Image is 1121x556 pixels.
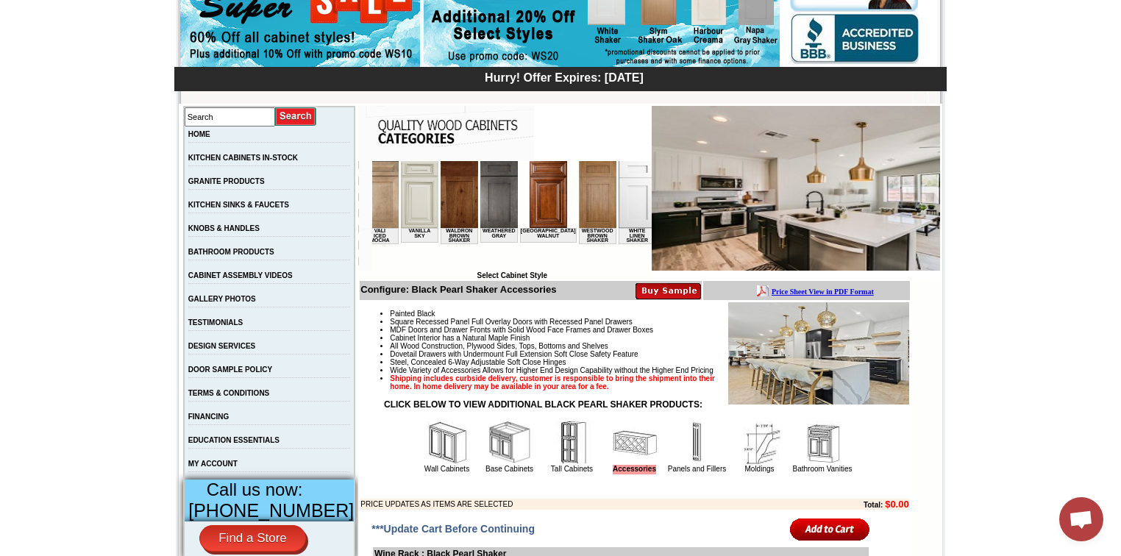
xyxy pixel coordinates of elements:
iframe: Browser incompatible [372,161,652,271]
a: FINANCING [188,413,229,421]
a: Bathroom Vanities [793,465,853,473]
a: Tall Cabinets [551,465,593,473]
td: Weathered Gray [108,67,146,82]
a: KITCHEN CABINETS IN-STOCK [188,154,298,162]
img: Base Cabinets [488,421,532,465]
b: Select Cabinet Style [477,271,547,279]
a: TERMS & CONDITIONS [188,389,270,397]
img: Moldings [738,421,782,465]
span: Painted Black [390,310,435,318]
img: Bathroom Vanities [800,421,844,465]
img: spacer.gif [26,41,29,42]
td: White Linen Shaker [246,67,284,83]
a: GRANITE PRODUCTS [188,177,265,185]
a: TESTIMONIALS [188,318,243,327]
span: Cabinet Interior has a Natural Maple Finish [390,334,530,342]
span: MDF Doors and Drawer Fronts with Solid Wood Face Frames and Drawer Boxes [390,326,653,334]
a: Base Cabinets [485,465,533,473]
img: Product Image [728,302,909,404]
img: spacer.gif [66,41,68,42]
span: ***Update Cart Before Continuing [371,523,535,535]
div: Hurry! Offer Expires: [DATE] [182,69,947,85]
a: Open chat [1059,497,1103,541]
img: spacer.gif [146,41,148,42]
b: Configure: Black Pearl Shaker Accessories [360,284,556,295]
a: GALLERY PHOTOS [188,295,256,303]
img: spacer.gif [204,41,207,42]
b: Price Sheet View in PDF Format [17,6,119,14]
span: Square Recessed Panel Full Overlay Doors with Recessed Panel Drawers [390,318,633,326]
span: Steel, Concealed 6-Way Adjustable Soft Close Hinges [390,358,566,366]
td: Westwood Brown Shaker [207,67,244,83]
td: [GEOGRAPHIC_DATA] Walnut [148,67,204,82]
a: Wall Cabinets [424,465,469,473]
a: DOOR SAMPLE POLICY [188,366,272,374]
img: Accessories [613,421,657,465]
img: Tall Cabinets [550,421,594,465]
a: Panels and Fillers [668,465,726,473]
img: Wall Cabinets [425,421,469,465]
span: Dovetail Drawers with Undermount Full Extension Soft Close Safety Feature [390,350,638,358]
span: Call us now: [207,480,303,499]
td: Vanilla Sky [29,67,66,82]
a: Price Sheet View in PDF Format [17,2,119,15]
img: spacer.gif [106,41,108,42]
img: spacer.gif [244,41,246,42]
a: HOME [188,130,210,138]
input: Add to Cart [790,517,870,541]
span: All Wood Construction, Plywood Sides, Tops, Bottoms and Shelves [390,342,608,350]
td: PRICE UPDATES AS ITEMS ARE SELECTED [360,499,783,510]
a: EDUCATION ESSENTIALS [188,436,280,444]
img: Panels and Fillers [675,421,719,465]
a: CABINET ASSEMBLY VIDEOS [188,271,293,279]
input: Submit [275,107,317,126]
img: pdf.png [2,4,14,15]
span: Wide Variety of Accessories Allows for Higher End Design Capability without the Higher End Pricing [390,366,713,374]
a: DESIGN SERVICES [188,342,256,350]
td: Waldron Brown Shaker [68,67,106,83]
strong: Shipping includes curbside delivery, customer is responsible to bring the shipment into their hom... [390,374,715,391]
a: Accessories [613,465,656,474]
a: Find a Store [199,525,306,552]
b: $0.00 [885,499,909,510]
b: Total: [864,501,883,509]
strong: CLICK BELOW TO VIEW ADDITIONAL BLACK PEARL SHAKER PRODUCTS: [384,399,702,410]
a: KNOBS & HANDLES [188,224,260,232]
a: BATHROOM PRODUCTS [188,248,274,256]
img: Black Pearl Shaker [652,106,940,271]
a: MY ACCOUNT [188,460,238,468]
a: Moldings [744,465,774,473]
a: KITCHEN SINKS & FAUCETS [188,201,289,209]
span: [PHONE_NUMBER] [188,500,354,521]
